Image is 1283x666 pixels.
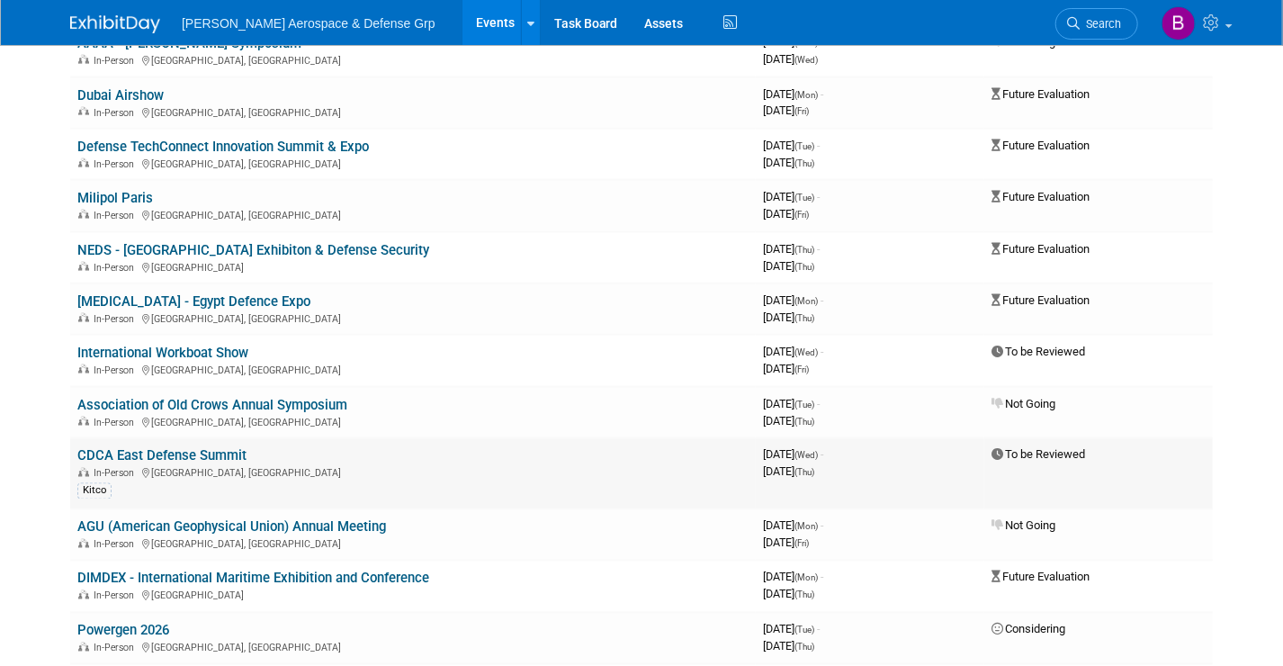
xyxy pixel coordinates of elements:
[991,448,1085,462] span: To be Reviewed
[991,519,1055,533] span: Not Going
[763,139,820,152] span: [DATE]
[78,262,89,271] img: In-Person Event
[991,242,1090,256] span: Future Evaluation
[991,139,1090,152] span: Future Evaluation
[794,193,814,202] span: (Tue)
[794,262,814,272] span: (Thu)
[1080,17,1121,31] span: Search
[94,313,139,325] span: In-Person
[794,417,814,427] span: (Thu)
[763,588,814,601] span: [DATE]
[763,310,814,324] span: [DATE]
[70,15,160,33] img: ExhibitDay
[763,293,823,307] span: [DATE]
[77,519,386,535] a: AGU (American Geophysical Union) Annual Meeting
[763,242,820,256] span: [DATE]
[794,573,818,583] span: (Mon)
[94,468,139,480] span: In-Person
[794,141,814,151] span: (Tue)
[763,397,820,410] span: [DATE]
[794,643,814,652] span: (Thu)
[78,468,89,477] img: In-Person Event
[77,207,749,221] div: [GEOGRAPHIC_DATA], [GEOGRAPHIC_DATA]
[77,362,749,376] div: [GEOGRAPHIC_DATA], [GEOGRAPHIC_DATA]
[794,539,809,549] span: (Fri)
[77,623,169,639] a: Powergen 2026
[78,643,89,652] img: In-Person Event
[78,417,89,426] img: In-Person Event
[77,465,749,480] div: [GEOGRAPHIC_DATA], [GEOGRAPHIC_DATA]
[94,590,139,602] span: In-Person
[77,588,749,602] div: [GEOGRAPHIC_DATA]
[763,259,814,273] span: [DATE]
[763,345,823,358] span: [DATE]
[794,400,814,409] span: (Tue)
[794,90,818,100] span: (Mon)
[78,158,89,167] img: In-Person Event
[763,156,814,169] span: [DATE]
[763,87,823,101] span: [DATE]
[77,104,749,119] div: [GEOGRAPHIC_DATA], [GEOGRAPHIC_DATA]
[77,259,749,274] div: [GEOGRAPHIC_DATA]
[817,242,820,256] span: -
[763,52,818,66] span: [DATE]
[94,364,139,376] span: In-Person
[991,293,1090,307] span: Future Evaluation
[94,417,139,428] span: In-Person
[94,107,139,119] span: In-Person
[77,345,248,361] a: International Workboat Show
[77,139,369,155] a: Defense TechConnect Innovation Summit & Expo
[1162,6,1196,40] img: blair Worth
[794,245,814,255] span: (Thu)
[821,87,823,101] span: -
[77,571,429,587] a: DIMDEX - International Maritime Exhibition and Conference
[77,52,749,67] div: [GEOGRAPHIC_DATA], [GEOGRAPHIC_DATA]
[763,362,809,375] span: [DATE]
[1055,8,1138,40] a: Search
[991,571,1090,584] span: Future Evaluation
[94,158,139,170] span: In-Person
[763,103,809,117] span: [DATE]
[77,536,749,551] div: [GEOGRAPHIC_DATA], [GEOGRAPHIC_DATA]
[763,465,814,479] span: [DATE]
[94,643,139,654] span: In-Person
[821,448,823,462] span: -
[763,623,820,636] span: [DATE]
[794,364,809,374] span: (Fri)
[77,293,310,310] a: [MEDICAL_DATA] - Egypt Defence Expo
[77,414,749,428] div: [GEOGRAPHIC_DATA], [GEOGRAPHIC_DATA]
[78,107,89,116] img: In-Person Event
[77,156,749,170] div: [GEOGRAPHIC_DATA], [GEOGRAPHIC_DATA]
[94,539,139,551] span: In-Person
[817,623,820,636] span: -
[763,207,809,220] span: [DATE]
[817,397,820,410] span: -
[77,397,347,413] a: Association of Old Crows Annual Symposium
[794,313,814,323] span: (Thu)
[77,310,749,325] div: [GEOGRAPHIC_DATA], [GEOGRAPHIC_DATA]
[821,571,823,584] span: -
[991,623,1065,636] span: Considering
[821,345,823,358] span: -
[763,448,823,462] span: [DATE]
[763,640,814,653] span: [DATE]
[78,590,89,599] img: In-Person Event
[763,519,823,533] span: [DATE]
[78,313,89,322] img: In-Person Event
[991,190,1090,203] span: Future Evaluation
[794,210,809,220] span: (Fri)
[794,347,818,357] span: (Wed)
[77,242,429,258] a: NEDS - [GEOGRAPHIC_DATA] Exhibiton & Defense Security
[794,296,818,306] span: (Mon)
[991,397,1055,410] span: Not Going
[991,345,1085,358] span: To be Reviewed
[794,625,814,635] span: (Tue)
[94,55,139,67] span: In-Person
[77,483,112,499] div: Kitco
[77,87,164,103] a: Dubai Airshow
[794,590,814,600] span: (Thu)
[821,519,823,533] span: -
[817,190,820,203] span: -
[78,539,89,548] img: In-Person Event
[763,536,809,550] span: [DATE]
